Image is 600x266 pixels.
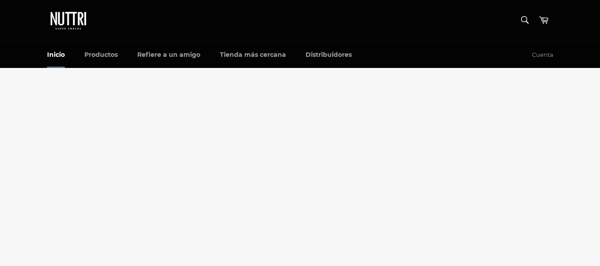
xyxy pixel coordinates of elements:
a: Inicio [38,42,74,68]
a: Refiere a un amigo [128,42,209,68]
img: Nuttri [47,9,91,32]
a: Cuenta [528,42,558,68]
a: Tienda más cercana [211,42,295,68]
a: Distribuidores [297,42,361,68]
a: Productos [75,42,127,68]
